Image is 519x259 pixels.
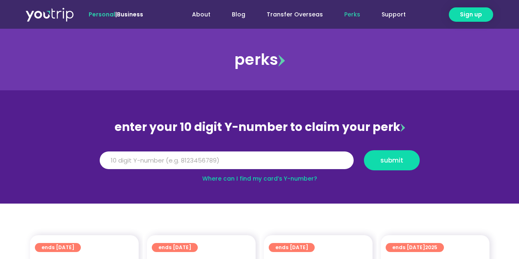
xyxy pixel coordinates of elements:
[100,151,354,170] input: 10 digit Y-number (e.g. 8123456789)
[96,117,424,138] div: enter your 10 digit Y-number to claim your perk
[89,10,115,18] span: Personal
[165,7,416,22] nav: Menu
[41,243,74,252] span: ends [DATE]
[35,243,81,252] a: ends [DATE]
[100,150,420,176] form: Y Number
[221,7,256,22] a: Blog
[449,7,493,22] a: Sign up
[256,7,334,22] a: Transfer Overseas
[202,174,317,183] a: Where can I find my card’s Y-number?
[181,7,221,22] a: About
[380,157,403,163] span: submit
[158,243,191,252] span: ends [DATE]
[460,10,482,19] span: Sign up
[392,243,437,252] span: ends [DATE]
[275,243,308,252] span: ends [DATE]
[386,243,444,252] a: ends [DATE]2025
[425,244,437,251] span: 2025
[89,10,143,18] span: |
[371,7,416,22] a: Support
[269,243,315,252] a: ends [DATE]
[117,10,143,18] a: Business
[152,243,198,252] a: ends [DATE]
[364,150,420,170] button: submit
[334,7,371,22] a: Perks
